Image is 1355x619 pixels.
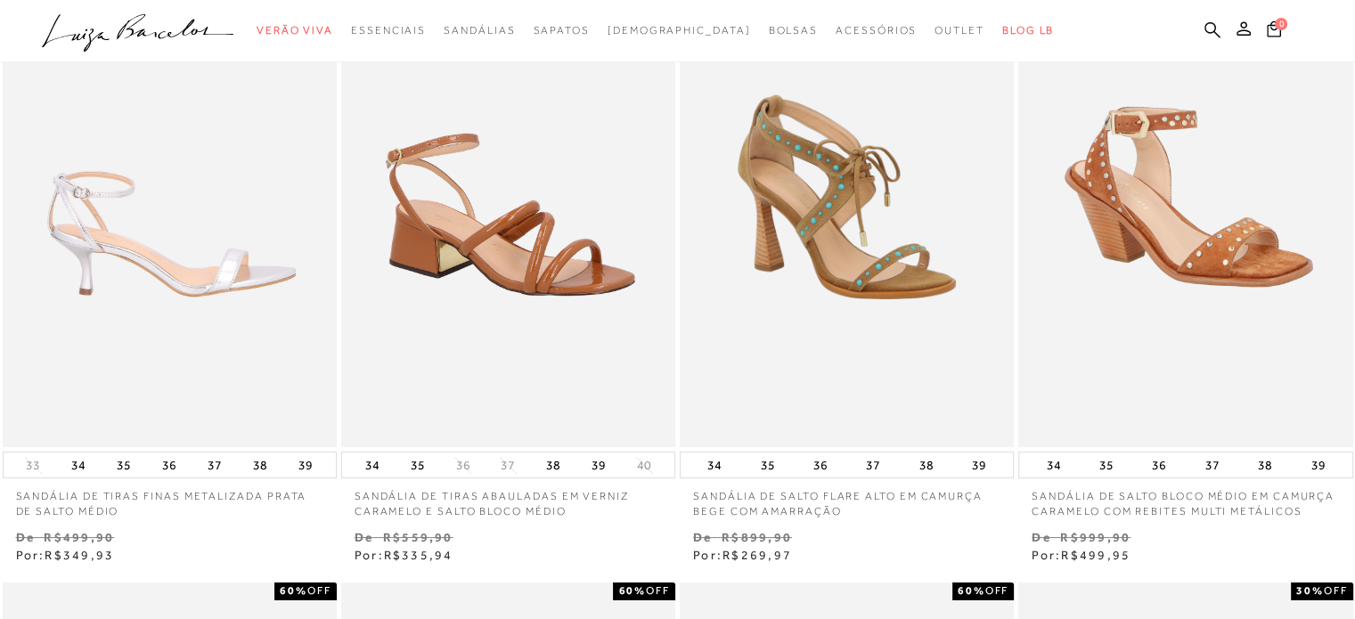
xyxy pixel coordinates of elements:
button: 37 [1200,452,1225,477]
span: R$269,97 [722,548,792,562]
span: OFF [984,584,1008,597]
a: SANDÁLIA DE SALTO FLARE ALTO EM CAMURÇA BEGE COM AMARRAÇÃO [680,478,1014,519]
a: categoryNavScreenReaderText [768,14,818,47]
a: noSubCategoriesText [608,14,751,47]
a: SANDÁLIA DE TIRAS ABAULADAS EM VERNIZ CARAMELO E SALTO BLOCO MÉDIO [341,478,675,519]
span: Acessórios [836,24,917,37]
button: 38 [1253,452,1277,477]
span: 0 [1275,18,1287,30]
a: categoryNavScreenReaderText [444,14,515,47]
a: SANDÁLIA DE SALTO BLOCO MÉDIO EM CAMURÇA CARAMELO COM REBITES MULTI METÁLICOS [1018,478,1352,519]
button: 34 [66,452,91,477]
span: Por: [16,548,115,562]
button: 37 [495,457,520,474]
span: Sapatos [533,24,589,37]
a: categoryNavScreenReaderText [257,14,333,47]
small: R$999,90 [1060,530,1131,544]
button: 36 [808,452,833,477]
span: Por: [693,548,792,562]
small: De [16,530,35,544]
span: Por: [355,548,453,562]
span: R$335,94 [384,548,453,562]
button: 38 [914,452,939,477]
button: 34 [360,452,385,477]
span: OFF [1324,584,1348,597]
strong: 60% [958,584,985,597]
button: 35 [111,452,136,477]
button: 36 [157,452,182,477]
strong: 30% [1296,584,1324,597]
button: 38 [248,452,273,477]
button: 35 [1094,452,1119,477]
span: Essenciais [351,24,426,37]
button: 35 [755,452,780,477]
button: 37 [202,452,227,477]
small: R$499,90 [44,530,114,544]
a: BLOG LB [1002,14,1054,47]
span: R$349,93 [45,548,114,562]
button: 39 [586,452,611,477]
button: 38 [541,452,566,477]
span: Verão Viva [257,24,333,37]
button: 36 [450,457,475,474]
button: 39 [1305,452,1330,477]
button: 39 [293,452,318,477]
button: 0 [1261,20,1286,44]
strong: 60% [280,584,307,597]
a: categoryNavScreenReaderText [836,14,917,47]
strong: 60% [618,584,646,597]
small: De [693,530,712,544]
a: categoryNavScreenReaderText [935,14,984,47]
span: [DEMOGRAPHIC_DATA] [608,24,751,37]
small: De [1032,530,1050,544]
button: 36 [1147,452,1171,477]
a: categoryNavScreenReaderText [351,14,426,47]
span: Sandálias [444,24,515,37]
button: 33 [20,457,45,474]
button: 37 [861,452,886,477]
button: 40 [632,457,657,474]
small: R$559,90 [383,530,453,544]
a: categoryNavScreenReaderText [533,14,589,47]
span: R$499,95 [1061,548,1131,562]
span: Por: [1032,548,1131,562]
button: 35 [405,452,430,477]
button: 34 [702,452,727,477]
small: R$899,90 [722,530,792,544]
span: OFF [646,584,670,597]
button: 39 [967,452,992,477]
small: De [355,530,373,544]
a: SANDÁLIA DE TIRAS FINAS METALIZADA PRATA DE SALTO MÉDIO [3,478,337,519]
span: Bolsas [768,24,818,37]
span: Outlet [935,24,984,37]
span: OFF [307,584,331,597]
button: 34 [1041,452,1065,477]
span: BLOG LB [1002,24,1054,37]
